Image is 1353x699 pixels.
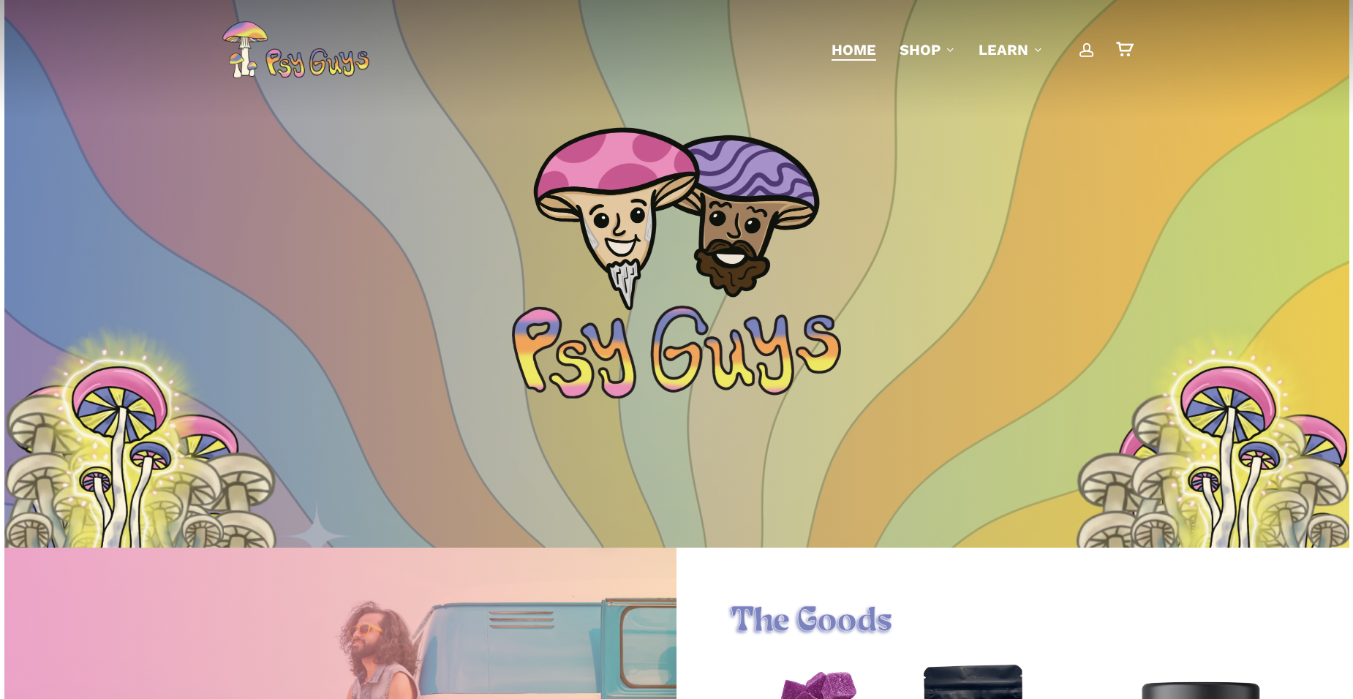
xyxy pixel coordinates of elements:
[731,602,1295,643] h1: The Goods
[1130,336,1349,562] img: Illustration of a cluster of tall mushrooms with light caps and dark gills, viewed from below.
[530,108,823,328] img: PsyGuys Heads Logo
[1076,394,1295,620] img: Illustration of a cluster of tall mushrooms with light caps and dark gills, viewed from below.
[31,321,214,583] img: Colorful psychedelic mushrooms with pink, blue, and yellow patterns on a glowing yellow background.
[832,41,876,58] span: Home
[900,39,955,60] a: Shop
[222,20,369,79] img: PsyGuys
[512,306,841,398] img: Psychedelic PsyGuys Text Logo
[4,336,224,562] img: Illustration of a cluster of tall mushrooms with light caps and dark gills, viewed from below.
[900,41,941,58] span: Shop
[1139,321,1322,583] img: Colorful psychedelic mushrooms with pink, blue, and yellow patterns on a glowing yellow background.
[979,39,1043,60] a: Learn
[832,39,876,60] a: Home
[1116,42,1132,58] a: Cart
[979,41,1028,58] span: Learn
